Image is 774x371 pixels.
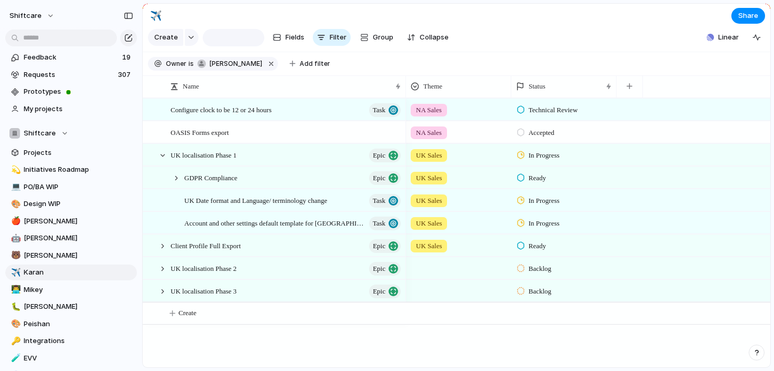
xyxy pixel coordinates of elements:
a: 🔑Integrations [5,333,137,349]
span: Task [373,103,385,118]
span: Epic [373,171,385,185]
a: My projects [5,101,137,117]
span: UK Sales [416,218,442,229]
button: Linear [702,30,743,45]
div: 🧪EVV [5,350,137,366]
span: Accepted [529,128,554,138]
span: Epic [373,261,385,276]
div: ✈️ [150,8,162,23]
div: 🤖 [11,232,18,245]
span: Account and other settings default template for [GEOGRAPHIC_DATA] [184,217,366,229]
span: Integrations [24,336,133,346]
span: Name [183,81,199,92]
div: ✈️Karan [5,265,137,280]
button: is [186,58,196,70]
span: Backlog [529,286,551,297]
span: UK localisation Phase 1 [171,149,236,161]
span: Ready [529,241,546,251]
span: 307 [118,70,133,80]
button: Shiftcare [5,125,137,141]
span: UK Sales [416,150,442,161]
button: Epic [369,171,401,185]
span: Group [373,32,393,43]
a: Requests307 [5,67,137,83]
span: NA Sales [416,128,442,138]
div: 🎨Design WIP [5,196,137,212]
button: 🧪 [9,353,20,364]
span: Shiftcare [24,128,56,139]
button: ✈️ [147,7,164,24]
div: 🐻 [11,249,18,261]
span: Theme [423,81,442,92]
span: [PERSON_NAME] [24,250,133,261]
button: Task [369,103,401,117]
button: 🔑 [9,336,20,346]
button: 🤖 [9,233,20,243]
a: Feedback19 [5,50,137,65]
button: 🎨 [9,199,20,209]
a: 👨‍💻Mikey [5,282,137,298]
button: Epic [369,285,401,298]
button: 💻 [9,182,20,192]
span: Mikey [24,285,133,295]
span: EVV [24,353,133,364]
span: Requests [24,70,115,80]
span: Projects [24,148,133,158]
span: Karan [24,267,133,278]
span: My projects [24,104,133,114]
button: Add filter [283,56,336,71]
button: Create [148,29,183,46]
span: Share [738,11,758,21]
div: 👨‍💻 [11,284,18,296]
span: shiftcare [9,11,42,21]
a: Projects [5,145,137,161]
button: Fields [269,29,309,46]
span: UK localisation Phase 2 [171,262,236,274]
span: UK localisation Phase 3 [171,285,236,297]
a: 🤖[PERSON_NAME] [5,230,137,246]
button: [PERSON_NAME] [195,58,264,70]
span: Backlog [529,263,551,274]
span: [PERSON_NAME] [210,59,262,69]
span: In Progress [529,196,560,206]
button: ✈️ [9,267,20,278]
span: Epic [373,239,385,253]
button: Share [731,8,765,24]
div: 🍎 [11,215,18,227]
button: 🎨 [9,319,20,329]
div: 💻PO/BA WIP [5,179,137,195]
button: Epic [369,239,401,253]
span: Add filter [300,59,330,69]
span: UK Sales [416,173,442,183]
a: 💫Initiatives Roadmap [5,162,137,178]
span: Design WIP [24,199,133,209]
span: Owner [166,59,186,69]
span: NA Sales [416,105,442,115]
span: Epic [373,284,385,299]
span: GDPR Compliance [184,171,237,183]
a: 🐛[PERSON_NAME] [5,299,137,315]
button: 👨‍💻 [9,285,20,295]
button: Task [369,217,401,230]
span: 19 [122,52,133,63]
button: Filter [313,29,351,46]
span: Peishan [24,319,133,329]
span: In Progress [529,218,560,229]
a: 🎨Peishan [5,316,137,332]
a: 🍎[PERSON_NAME] [5,213,137,229]
span: PO/BA WIP [24,182,133,192]
div: 💫 [11,164,18,176]
span: [PERSON_NAME] [24,301,133,312]
div: 🧪 [11,352,18,364]
span: UK Sales [416,196,442,206]
a: 🐻[PERSON_NAME] [5,248,137,263]
div: 🐛 [11,301,18,313]
span: OASIS Forms export [171,126,229,138]
span: Create [154,32,178,43]
button: 🐻 [9,250,20,261]
div: 🎨 [11,198,18,210]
